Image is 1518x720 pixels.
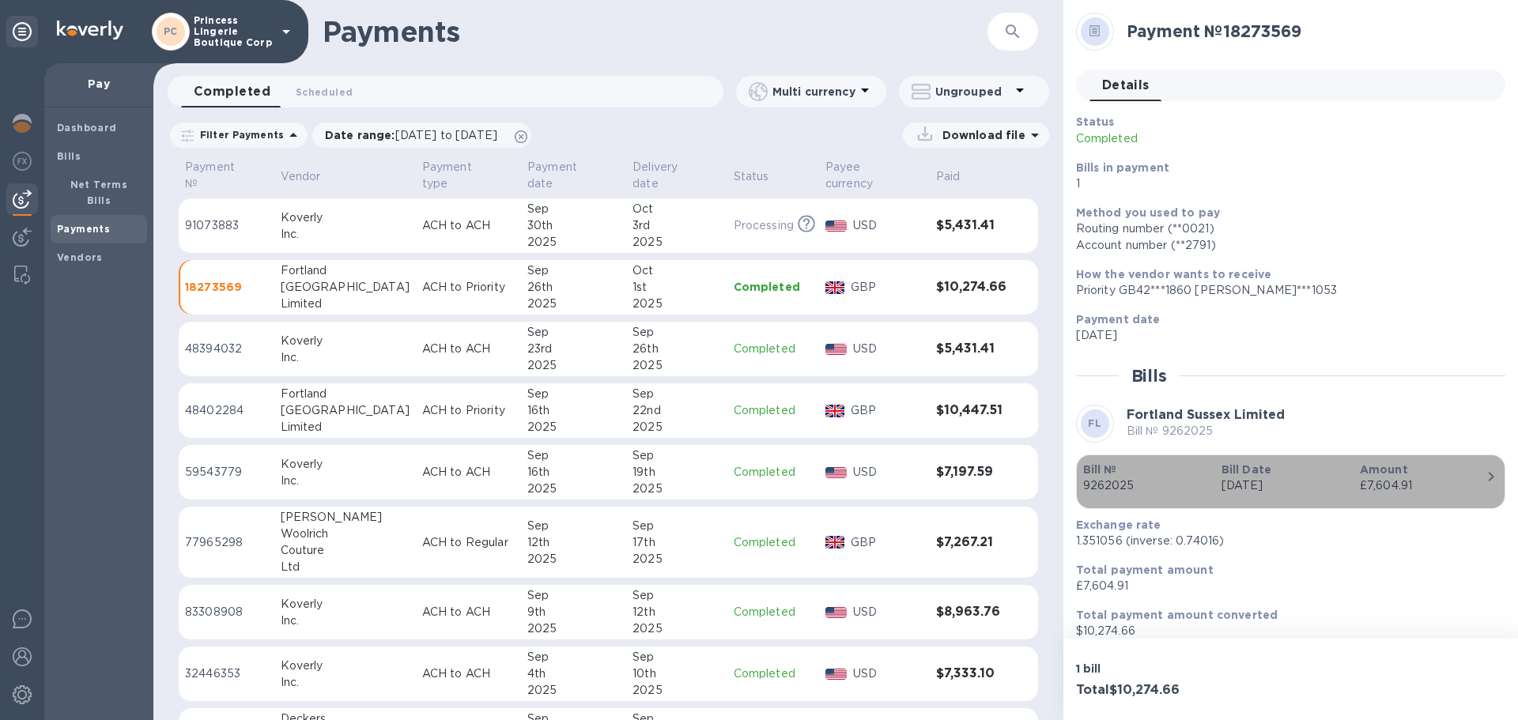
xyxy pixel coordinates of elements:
b: Amount [1360,463,1408,476]
div: 2025 [632,481,720,497]
div: 2025 [527,620,620,637]
div: 30th [527,217,620,234]
p: Date range : [325,127,505,143]
div: Koverly [281,456,410,473]
p: [DATE] [1076,327,1493,344]
div: Sep [527,201,620,217]
p: USD [853,217,923,234]
span: Completed [194,81,270,103]
div: Sep [632,518,720,534]
p: ACH to Priority [422,402,515,419]
b: Total payment amount [1076,564,1214,576]
span: Delivery date [632,159,720,192]
b: Payment date [1076,313,1161,326]
p: USD [853,604,923,620]
p: Completed [734,279,813,295]
b: Dashboard [57,122,117,134]
div: Ltd [281,559,410,575]
div: 2025 [527,551,620,567]
div: 2025 [527,234,620,251]
p: Princess Lingerie Boutique Corp [194,15,273,48]
b: Fortland Sussex Limited [1127,407,1285,422]
div: Limited [281,419,410,435]
p: ACH to ACH [422,464,515,481]
div: 4th [527,665,620,682]
p: Filter Payments [194,128,284,141]
div: 2025 [632,419,720,435]
span: Payment date [527,159,620,192]
b: Method you used to pay [1076,206,1220,219]
b: PC [164,25,178,37]
div: [GEOGRAPHIC_DATA] [281,279,410,296]
div: Routing number (**0021) [1076,221,1493,237]
div: 2025 [632,234,720,251]
p: GBP [851,279,923,296]
span: Vendor [281,168,342,185]
img: USD [825,467,847,478]
p: Payment № [185,159,247,192]
p: Completed [734,534,813,551]
div: Sep [527,447,620,464]
p: 48402284 [185,402,268,419]
div: Couture [281,542,410,559]
div: Sep [632,324,720,341]
div: Sep [527,649,620,665]
p: Status [734,168,769,185]
p: 59543779 [185,464,268,481]
div: 2025 [632,296,720,312]
div: Oct [632,262,720,279]
div: 2025 [527,419,620,435]
div: Sep [527,386,620,402]
button: Bill №9262025Bill Date[DATE]Amount£7,604.91 [1076,454,1505,509]
p: 83308908 [185,604,268,620]
p: Processing [734,217,794,234]
p: ACH to ACH [422,604,515,620]
div: Unpin categories [6,16,38,47]
div: 9th [527,604,620,620]
h2: Payment № 18273569 [1127,21,1493,41]
p: Ungrouped [935,84,1010,100]
h1: Payments [323,15,987,48]
p: Completed [734,604,813,620]
h3: $7,197.59 [936,465,1006,480]
span: Payment type [422,159,515,192]
div: Koverly [281,596,410,613]
div: Koverly [281,658,410,674]
b: Payments [57,223,110,235]
b: FL [1088,417,1101,429]
div: Koverly [281,209,410,226]
div: Sep [632,649,720,665]
img: USD [825,221,847,232]
h3: $7,267.21 [936,535,1006,550]
img: Logo [57,21,123,40]
div: £7,604.91 [1360,477,1486,494]
span: Details [1102,74,1150,96]
span: Payee currency [825,159,923,192]
div: Inc. [281,226,410,243]
div: Fortland [281,386,410,402]
p: Bill № 9262025 [1127,423,1285,439]
div: 2025 [527,357,620,374]
div: Sep [527,262,620,279]
div: 22nd [632,402,720,419]
b: Bills in payment [1076,161,1169,174]
div: Woolrich [281,526,410,542]
div: 23rd [527,341,620,357]
span: Status [734,168,790,185]
img: USD [825,607,847,618]
img: Foreign exchange [13,152,32,171]
div: [GEOGRAPHIC_DATA] [281,402,410,419]
h3: $8,963.76 [936,605,1006,620]
div: Fortland [281,262,410,279]
p: 91073883 [185,217,268,234]
img: USD [825,669,847,680]
p: Payment type [422,159,494,192]
div: Sep [632,587,720,604]
div: 10th [632,665,720,682]
div: 2025 [632,682,720,699]
p: Multi currency [772,84,855,100]
p: Completed [734,402,813,419]
div: Inc. [281,473,410,489]
div: 2025 [527,296,620,312]
p: USD [853,665,923,682]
